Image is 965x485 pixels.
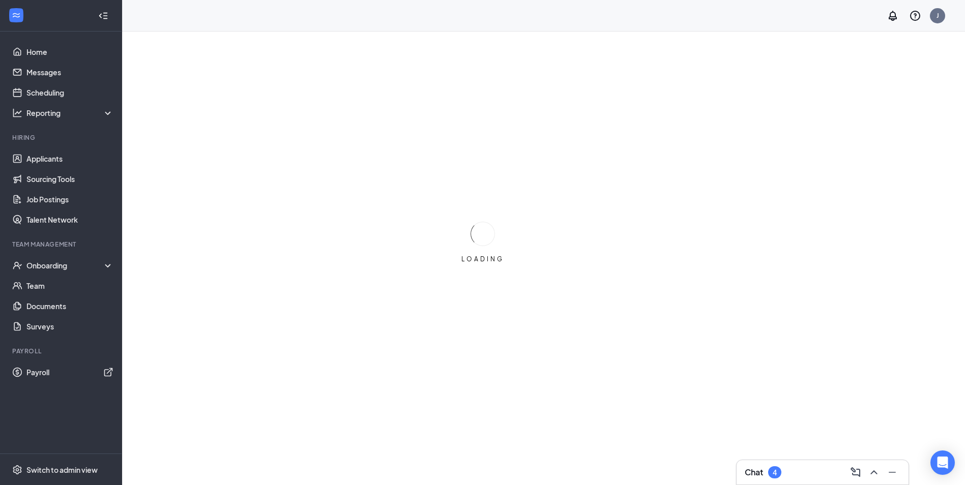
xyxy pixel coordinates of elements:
div: Payroll [12,347,111,355]
div: J [937,11,939,20]
a: Messages [26,62,113,82]
a: PayrollExternalLink [26,362,113,382]
div: Onboarding [26,260,105,270]
a: Home [26,42,113,62]
div: Hiring [12,133,111,142]
svg: QuestionInfo [909,10,921,22]
div: Open Intercom Messenger [930,450,955,475]
div: LOADING [457,255,508,263]
svg: ComposeMessage [850,466,862,478]
svg: WorkstreamLogo [11,10,21,20]
div: Reporting [26,108,114,118]
a: Job Postings [26,189,113,209]
button: ComposeMessage [847,464,864,480]
a: Scheduling [26,82,113,103]
svg: Analysis [12,108,22,118]
svg: Minimize [886,466,898,478]
button: ChevronUp [866,464,882,480]
svg: ChevronUp [868,466,880,478]
a: Documents [26,296,113,316]
svg: Collapse [98,11,108,21]
div: Team Management [12,240,111,249]
svg: Notifications [887,10,899,22]
a: Applicants [26,148,113,169]
a: Team [26,276,113,296]
button: Minimize [884,464,900,480]
a: Surveys [26,316,113,337]
a: Sourcing Tools [26,169,113,189]
svg: Settings [12,465,22,475]
a: Talent Network [26,209,113,230]
div: Switch to admin view [26,465,98,475]
svg: UserCheck [12,260,22,270]
h3: Chat [745,467,763,478]
div: 4 [773,468,777,477]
